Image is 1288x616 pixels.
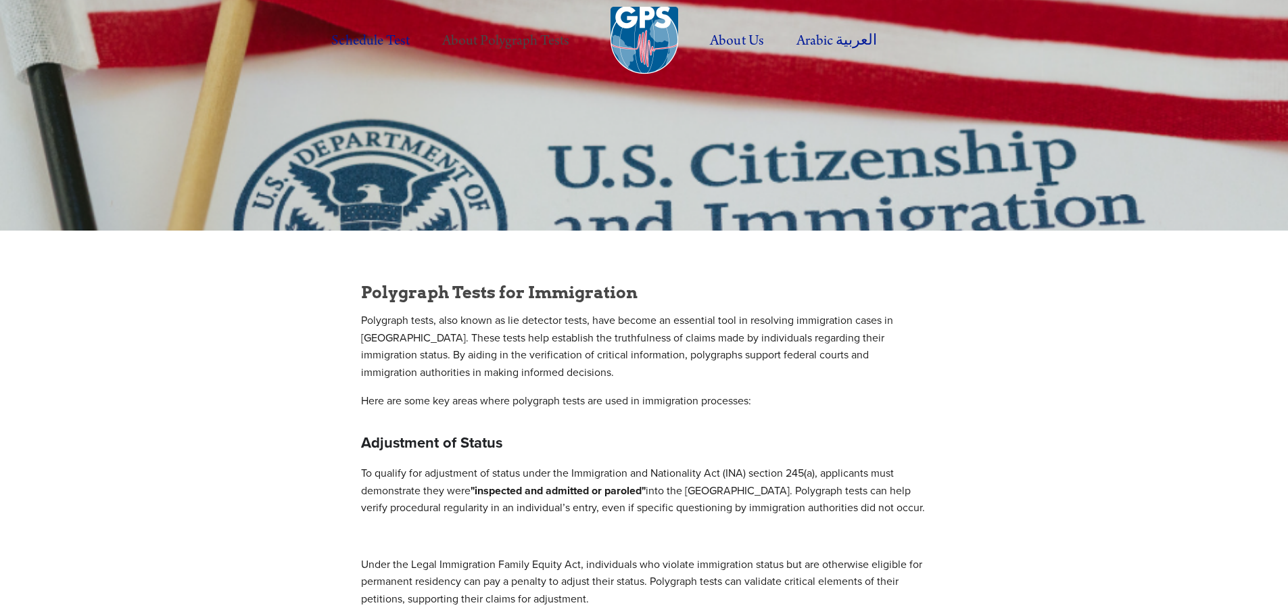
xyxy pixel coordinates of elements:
[361,312,928,381] p: Polygraph tests, also known as lie detector tests, have become an essential tool in resolving imm...
[361,465,928,517] p: To qualify for adjustment of status under the Immigration and Nationality Act (INA) section 245(a...
[471,483,646,498] strong: "inspected and admitted or paroled"
[361,556,928,608] p: Under the Legal Immigration Family Equity Act, individuals who violate immigration status but are...
[695,22,778,60] label: About Us
[611,7,678,74] img: Global Polygraph & Security
[782,22,892,60] label: Arabic العربية
[316,22,424,60] a: Schedule Test
[361,392,928,410] p: Here are some key areas where polygraph tests are used in immigration processes:
[427,22,584,60] label: About Polygraph Tests
[361,431,502,453] strong: Adjustment of Status
[361,283,638,302] strong: Polygraph Tests for Immigration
